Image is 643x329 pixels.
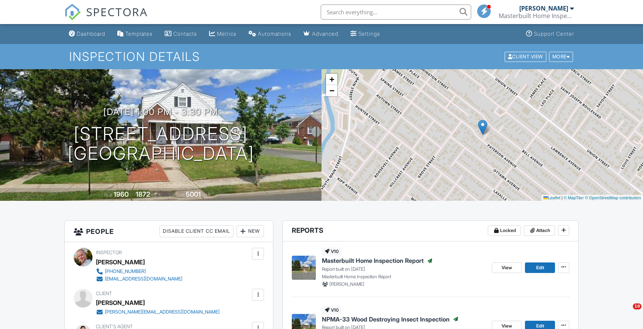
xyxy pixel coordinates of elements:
a: [EMAIL_ADDRESS][DOMAIN_NAME] [96,275,182,283]
input: Search everything... [321,5,471,20]
div: 5001 [186,190,201,198]
div: Settings [358,30,380,37]
a: Metrics [206,27,240,41]
span: − [329,86,334,95]
a: Dashboard [66,27,108,41]
a: © OpenStreetMap contributors [585,196,641,200]
div: Templates [125,30,153,37]
div: [PHONE_NUMBER] [105,268,146,274]
div: 1960 [114,190,129,198]
a: Support Center [523,27,577,41]
a: SPECTORA [64,10,148,26]
span: Client [96,291,112,296]
span: + [329,74,334,84]
span: sq.ft. [202,192,211,198]
a: Contacts [162,27,200,41]
div: Client View [505,52,546,62]
span: Lot Size [169,192,185,198]
div: Contacts [173,30,197,37]
span: | [561,196,563,200]
div: Support Center [534,30,574,37]
a: Leaflet [543,196,560,200]
a: Automations (Basic) [246,27,294,41]
div: Metrics [217,30,237,37]
h1: Inspection Details [69,50,574,63]
a: Client View [504,53,548,59]
div: Automations [258,30,291,37]
div: Masterbuilt Home Inspection [499,12,574,20]
div: Advanced [312,30,338,37]
div: Dashboard [77,30,105,37]
img: The Best Home Inspection Software - Spectora [64,4,81,20]
img: Marker [478,120,487,135]
span: sq. ft. [151,192,162,198]
a: [PHONE_NUMBER] [96,268,182,275]
div: [PERSON_NAME][EMAIL_ADDRESS][DOMAIN_NAME] [105,309,220,315]
h1: [STREET_ADDRESS] [GEOGRAPHIC_DATA] [68,124,254,164]
div: More [549,52,573,62]
a: Templates [114,27,156,41]
span: SPECTORA [86,4,148,20]
span: Inspector [96,250,122,255]
div: [PERSON_NAME] [96,297,145,308]
a: Advanced [300,27,341,41]
a: Zoom out [326,85,337,96]
div: 1872 [136,190,150,198]
span: 10 [633,303,641,309]
iframe: Intercom live chat [617,303,635,321]
a: Zoom in [326,74,337,85]
div: Disable Client CC Email [159,225,234,237]
div: [EMAIL_ADDRESS][DOMAIN_NAME] [105,276,182,282]
a: Settings [347,27,383,41]
div: [PERSON_NAME] [519,5,568,12]
div: New [237,225,264,237]
h3: People [65,221,273,242]
span: Built [104,192,112,198]
a: [PERSON_NAME][EMAIL_ADDRESS][DOMAIN_NAME] [96,308,220,316]
div: [PERSON_NAME] [96,256,145,268]
a: © MapTiler [564,196,584,200]
h3: [DATE] 1:00 pm - 3:30 pm [103,107,218,117]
